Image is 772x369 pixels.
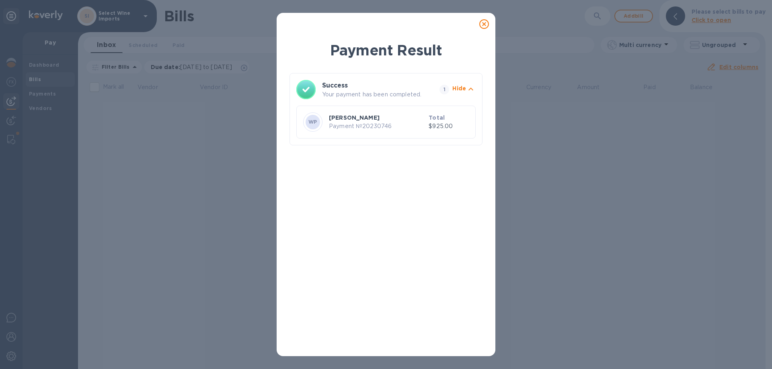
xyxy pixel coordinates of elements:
[452,84,476,95] button: Hide
[429,114,445,121] b: Total
[322,81,425,90] h3: Success
[322,90,436,99] p: Your payment has been completed.
[329,122,425,130] p: Payment № 20230746
[439,85,449,94] span: 1
[429,122,469,130] p: $925.00
[289,40,482,60] h1: Payment Result
[329,114,425,122] p: [PERSON_NAME]
[452,84,466,92] p: Hide
[308,119,317,125] b: WP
